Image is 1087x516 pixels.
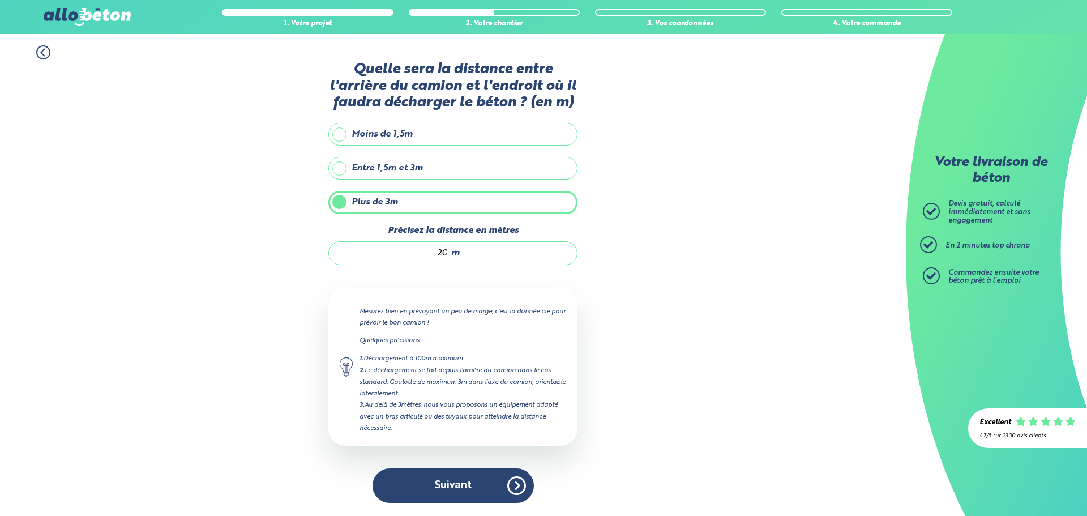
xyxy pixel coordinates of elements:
label: Précisez la distance en mètres [328,225,577,236]
div: 2. Votre chantier [409,20,580,28]
label: Quelle sera la distance entre l'arrière du camion et l'endroit où il faudra décharger le béton ? ... [328,61,577,111]
span: En 2 minutes top chrono [945,242,1030,249]
input: 0 [340,248,448,259]
span: m [451,248,460,258]
div: Déchargement à 100m maximum [360,353,566,365]
p: Votre livraison de béton [926,155,1056,186]
div: 4. Votre commande [781,20,952,28]
iframe: Help widget launcher [986,472,1075,504]
div: Le déchargement se fait depuis l'arrière du camion dans le cas standard. Goulotte de maximum 3m d... [360,365,566,399]
p: Quelques précisions [360,335,566,346]
button: Suivant [373,468,534,503]
label: Entre 1,5m et 3m [328,157,577,180]
div: 4.7/5 sur 2300 avis clients [979,433,1076,439]
strong: 2. [360,368,365,374]
div: Au delà de 3mètres, nous vous proposons un équipement adapté avec un bras articulé ou des tuyaux ... [360,399,566,434]
img: allobéton [44,8,131,26]
div: 3. Vos coordonnées [595,20,766,28]
div: Excellent [979,419,1011,427]
label: Moins de 1,5m [328,123,577,146]
strong: 1. [360,356,363,362]
span: Commandez ensuite votre béton prêt à l'emploi [948,269,1039,285]
span: Devis gratuit, calculé immédiatement et sans engagement [948,200,1030,224]
label: Plus de 3m [328,191,577,214]
p: Mesurez bien en prévoyant un peu de marge, c'est la donnée clé pour prévoir le bon camion ! [360,306,566,329]
div: 1. Votre projet [222,20,393,28]
strong: 3. [360,402,365,408]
